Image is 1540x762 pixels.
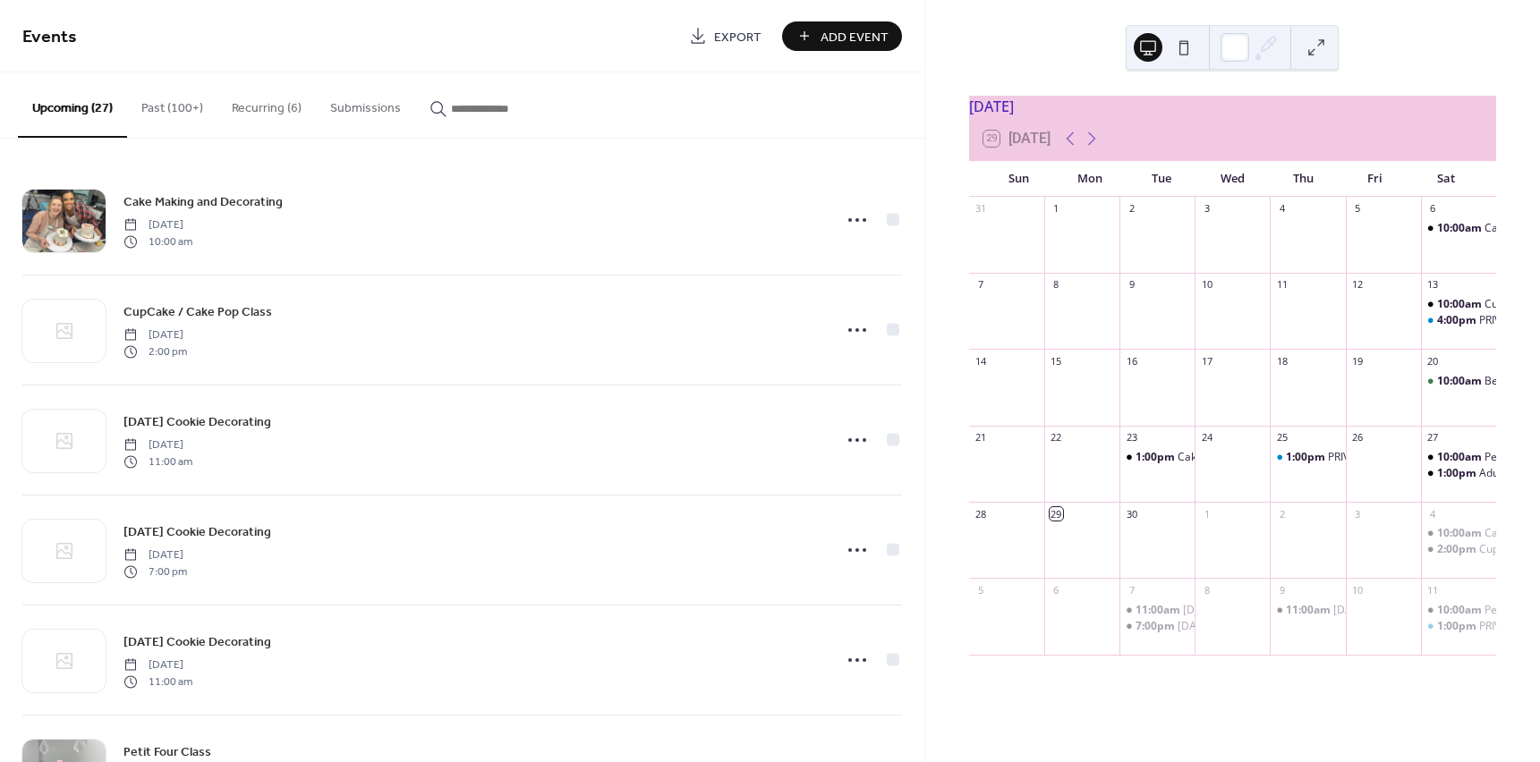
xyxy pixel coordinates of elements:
[1286,603,1333,618] span: 11:00am
[1333,603,1463,618] div: [DATE] Cookie Decorating
[1275,507,1289,521] div: 2
[1421,374,1496,389] div: Beginner Cookie School Class
[821,28,889,47] span: Add Event
[18,72,127,138] button: Upcoming (27)
[1437,603,1485,618] span: 10:00am
[1183,603,1313,618] div: [DATE] Cookie Decorating
[22,20,77,55] span: Events
[123,521,271,542] a: [DATE] Cookie Decorating
[1426,354,1440,368] div: 20
[1410,161,1482,197] div: Sat
[1351,507,1365,521] div: 3
[1351,278,1365,292] div: 12
[1050,354,1063,368] div: 15
[676,21,775,51] a: Export
[1421,297,1496,312] div: CupCake / Cake Pop Class
[1421,526,1496,541] div: Cake Making and Decorating
[1050,583,1063,597] div: 6
[1126,161,1197,197] div: Tue
[1421,619,1496,634] div: PRIVATE EVENT - Smith Birthday Party
[1200,202,1213,216] div: 3
[123,303,272,322] span: CupCake / Cake Pop Class
[123,233,192,250] span: 10:00 am
[123,413,271,432] span: [DATE] Cookie Decorating
[123,301,272,322] a: CupCake / Cake Pop Class
[974,202,988,216] div: 31
[1421,466,1496,481] div: Adult Entrepreneur Class
[1437,450,1485,465] span: 10:00am
[1351,583,1365,597] div: 10
[1426,507,1440,521] div: 4
[1421,542,1496,557] div: CupCake / Cake Pop Class
[1136,619,1178,634] span: 7:00pm
[1275,431,1289,444] div: 25
[714,28,761,47] span: Export
[1050,431,1063,444] div: 22
[1200,583,1213,597] div: 8
[1437,542,1479,557] span: 2:00pm
[1200,431,1213,444] div: 24
[123,411,271,432] a: [DATE] Cookie Decorating
[123,327,187,343] span: [DATE]
[123,657,192,673] span: [DATE]
[123,673,192,690] span: 11:00 am
[1421,221,1496,236] div: Cake Decorating Class
[1437,313,1479,328] span: 4:00pm
[1050,202,1063,216] div: 1
[974,354,988,368] div: 14
[1421,313,1496,328] div: PRIVATE EVENT - Jain Birthday Party
[1125,507,1138,521] div: 30
[1437,374,1485,389] span: 10:00am
[127,72,217,136] button: Past (100+)
[1178,450,1290,465] div: Cake Decorating Class
[123,453,192,470] span: 11:00 am
[1125,431,1138,444] div: 23
[123,633,271,652] span: [DATE] Cookie Decorating
[974,583,988,597] div: 5
[123,547,187,563] span: [DATE]
[974,507,988,521] div: 28
[1437,466,1479,481] span: 1:00pm
[782,21,902,51] button: Add Event
[1178,619,1307,634] div: [DATE] Cookie Decorating
[1437,297,1485,312] span: 10:00am
[1275,278,1289,292] div: 11
[123,631,271,652] a: [DATE] Cookie Decorating
[316,72,415,136] button: Submissions
[1426,278,1440,292] div: 13
[1270,450,1345,465] div: PRIVATE EVENT - NCCPA Team Building Event
[1275,202,1289,216] div: 4
[1119,450,1195,465] div: Cake Decorating Class
[1200,507,1213,521] div: 1
[1125,202,1138,216] div: 2
[1119,619,1195,634] div: Halloween Cookie Decorating
[1426,202,1440,216] div: 6
[1196,161,1268,197] div: Wed
[1426,583,1440,597] div: 11
[1351,202,1365,216] div: 5
[1125,354,1138,368] div: 16
[217,72,316,136] button: Recurring (6)
[123,741,211,762] a: Petit Four Class
[1050,278,1063,292] div: 8
[1286,450,1328,465] span: 1:00pm
[1351,354,1365,368] div: 19
[1136,450,1178,465] span: 1:00pm
[1275,354,1289,368] div: 18
[123,343,187,360] span: 2:00 pm
[1125,583,1138,597] div: 7
[123,217,192,233] span: [DATE]
[983,161,1055,197] div: Sun
[1426,431,1440,444] div: 27
[1050,507,1063,521] div: 29
[1437,526,1485,541] span: 10:00am
[123,743,211,762] span: Petit Four Class
[1340,161,1411,197] div: Fri
[123,523,271,542] span: [DATE] Cookie Decorating
[123,437,192,453] span: [DATE]
[1421,603,1496,618] div: Petit Four Class
[1437,221,1485,236] span: 10:00am
[1437,619,1479,634] span: 1:00pm
[123,563,187,580] span: 7:00 pm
